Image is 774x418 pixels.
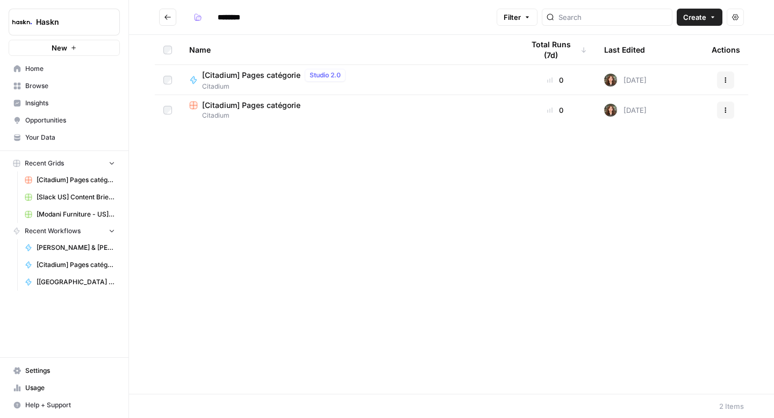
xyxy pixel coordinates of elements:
[159,9,176,26] button: Go back
[25,226,81,236] span: Recent Workflows
[9,362,120,379] a: Settings
[504,12,521,23] span: Filter
[25,116,115,125] span: Opportunities
[25,400,115,410] span: Help + Support
[9,379,120,397] a: Usage
[52,42,67,53] span: New
[9,223,120,239] button: Recent Workflows
[683,12,706,23] span: Create
[189,35,506,64] div: Name
[37,243,115,253] span: [PERSON_NAME] & [PERSON_NAME] - Optimization pages for LLMs
[36,17,101,27] span: Haskn
[677,9,722,26] button: Create
[37,277,115,287] span: [[GEOGRAPHIC_DATA] Attitude - DE] Pages locales
[20,273,120,291] a: [[GEOGRAPHIC_DATA] Attitude - DE] Pages locales
[202,100,300,111] span: [Citadium] Pages catégorie
[524,35,587,64] div: Total Runs (7d)
[37,210,115,219] span: [Modani Furniture - US] Pages catégories - 1000 mots
[604,74,617,87] img: wbc4lf7e8no3nva14b2bd9f41fnh
[9,77,120,95] a: Browse
[310,70,341,80] span: Studio 2.0
[20,171,120,189] a: [Citadium] Pages catégorie
[719,401,744,412] div: 2 Items
[604,74,647,87] div: [DATE]
[9,397,120,414] button: Help + Support
[25,133,115,142] span: Your Data
[189,111,506,120] span: Citadium
[12,12,32,32] img: Haskn Logo
[37,260,115,270] span: [Citadium] Pages catégorie
[37,192,115,202] span: [Slack US] Content Brief & Content Generation - Creation
[20,239,120,256] a: [PERSON_NAME] & [PERSON_NAME] - Optimization pages for LLMs
[25,383,115,393] span: Usage
[497,9,537,26] button: Filter
[25,98,115,108] span: Insights
[524,75,587,85] div: 0
[9,112,120,129] a: Opportunities
[558,12,668,23] input: Search
[37,175,115,185] span: [Citadium] Pages catégorie
[9,40,120,56] button: New
[25,64,115,74] span: Home
[20,206,120,223] a: [Modani Furniture - US] Pages catégories - 1000 mots
[20,256,120,273] a: [Citadium] Pages catégorie
[189,100,506,120] a: [Citadium] Pages catégorieCitadium
[712,35,740,64] div: Actions
[604,35,645,64] div: Last Edited
[20,189,120,206] a: [Slack US] Content Brief & Content Generation - Creation
[202,82,350,91] span: Citadium
[604,104,617,117] img: wbc4lf7e8no3nva14b2bd9f41fnh
[604,104,647,117] div: [DATE]
[25,158,64,168] span: Recent Grids
[25,81,115,91] span: Browse
[9,155,120,171] button: Recent Grids
[9,129,120,146] a: Your Data
[189,69,506,91] a: [Citadium] Pages catégorieStudio 2.0Citadium
[9,9,120,35] button: Workspace: Haskn
[524,105,587,116] div: 0
[202,70,300,81] span: [Citadium] Pages catégorie
[9,60,120,77] a: Home
[25,366,115,376] span: Settings
[9,95,120,112] a: Insights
